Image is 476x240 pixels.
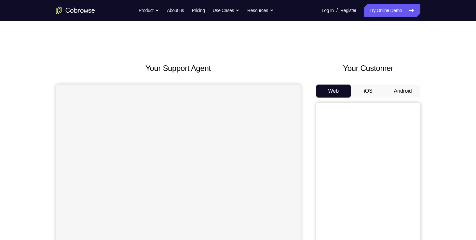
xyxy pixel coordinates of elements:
h2: Your Support Agent [56,62,301,74]
button: Android [386,85,420,98]
a: Register [340,4,356,17]
button: Resources [247,4,274,17]
a: Go to the home page [56,7,95,14]
a: Log In [322,4,334,17]
h2: Your Customer [316,62,420,74]
button: Use Cases [213,4,239,17]
button: Web [316,85,351,98]
a: About us [167,4,184,17]
span: / [336,7,338,14]
button: Product [139,4,159,17]
a: Pricing [192,4,205,17]
button: iOS [351,85,386,98]
a: Try Online Demo [364,4,420,17]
